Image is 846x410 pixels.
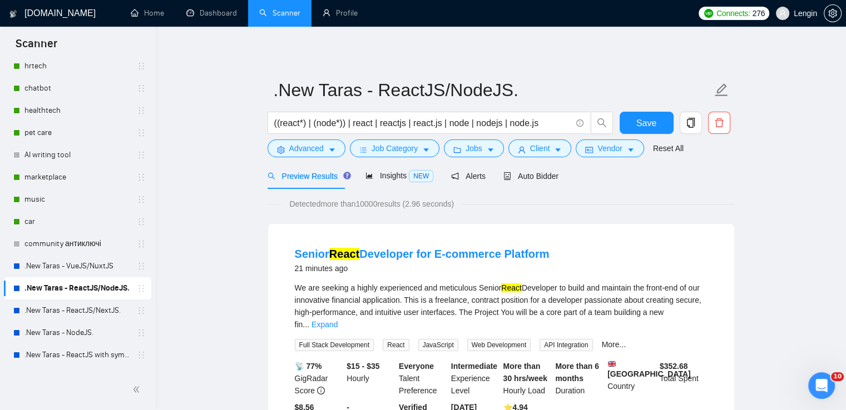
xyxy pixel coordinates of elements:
b: More than 6 months [555,362,599,383]
button: idcardVendorcaret-down [576,139,644,157]
span: holder [137,217,146,226]
div: We are seeking a highly experienced and meticulous Senior Developer to build and maintain the fro... [295,282,708,331]
span: search [591,118,612,128]
a: hrtech [24,55,130,77]
span: JavaScript [418,339,458,351]
b: 📡 77% [295,362,322,371]
img: upwork-logo.png [704,9,713,18]
span: caret-down [487,146,494,154]
span: 276 [752,7,764,19]
a: .New Taras - ReactJS/NextJS. [24,299,130,322]
a: SeniorReactDeveloper for E-commerce Platform [295,248,550,260]
span: Client [530,142,550,154]
span: Save [636,116,656,130]
button: delete [708,112,730,134]
span: bars [359,146,367,154]
span: Detected more than 10000 results (2.96 seconds) [281,198,462,210]
span: Advanced [289,142,324,154]
a: Expand [311,320,338,329]
a: .New Taras - VueJS/NuxtJS [24,255,130,277]
a: AI writing tool [24,144,130,166]
a: community антиключі [24,233,130,255]
button: settingAdvancedcaret-down [268,139,345,157]
span: edit [714,83,729,97]
a: More... [602,340,626,349]
a: marketplace [24,166,130,188]
a: .New Taras - ReactJS with symbols [24,344,130,366]
img: logo [9,5,17,23]
button: setting [824,4,842,22]
b: $15 - $35 [347,362,379,371]
span: holder [137,62,146,71]
b: Intermediate [451,362,497,371]
div: Duration [553,360,605,397]
span: Vendor [597,142,622,154]
span: user [779,9,786,17]
span: holder [137,239,146,248]
a: pet care [24,122,130,144]
img: 🇬🇧 [608,360,616,368]
span: caret-down [422,146,430,154]
a: music [24,188,130,211]
a: chatbot [24,77,130,99]
a: homeHome [131,8,164,18]
span: search [268,172,275,180]
span: Full Stack Development [295,339,374,351]
span: Auto Bidder [503,172,558,181]
span: caret-down [627,146,635,154]
span: setting [277,146,285,154]
span: holder [137,173,146,182]
div: GigRadar Score [293,360,345,397]
span: ... [303,320,309,329]
span: caret-down [554,146,562,154]
button: userClientcaret-down [508,139,572,157]
span: React [383,339,409,351]
a: dashboardDashboard [186,8,237,18]
span: robot [503,172,511,180]
span: holder [137,151,146,159]
input: Scanner name... [274,76,712,104]
button: barsJob Categorycaret-down [350,139,439,157]
span: API Integration [540,339,592,351]
button: folderJobscaret-down [444,139,504,157]
span: info-circle [317,387,325,394]
button: copy [680,112,702,134]
div: Total Spent [657,360,710,397]
span: holder [137,351,146,359]
span: holder [137,262,146,271]
span: user [518,146,526,154]
span: holder [137,306,146,315]
span: NEW [409,170,433,182]
div: Tooltip anchor [342,171,352,181]
span: info-circle [576,119,583,127]
a: .New Taras - NodeJS. [24,322,130,344]
iframe: Intercom live chat [808,372,835,399]
span: holder [137,106,146,115]
span: Jobs [466,142,482,154]
span: holder [137,84,146,93]
span: double-left [132,384,144,395]
div: Hourly [344,360,397,397]
b: More than 30 hrs/week [503,362,547,383]
a: setting [824,9,842,18]
b: [GEOGRAPHIC_DATA] [607,360,691,378]
span: holder [137,328,146,337]
a: healthtech [24,99,130,122]
span: holder [137,284,146,293]
span: holder [137,128,146,137]
span: Connects: [716,7,750,19]
a: searchScanner [259,8,300,18]
div: Country [605,360,657,397]
span: Alerts [451,172,486,181]
span: Job Category [372,142,418,154]
div: Hourly Load [501,360,553,397]
span: holder [137,195,146,204]
span: idcard [585,146,593,154]
b: Everyone [399,362,434,371]
span: folder [453,146,461,154]
span: 10 [831,372,844,381]
span: Scanner [7,36,66,59]
span: Insights [365,171,433,180]
b: $ 352.68 [660,362,688,371]
div: Talent Preference [397,360,449,397]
